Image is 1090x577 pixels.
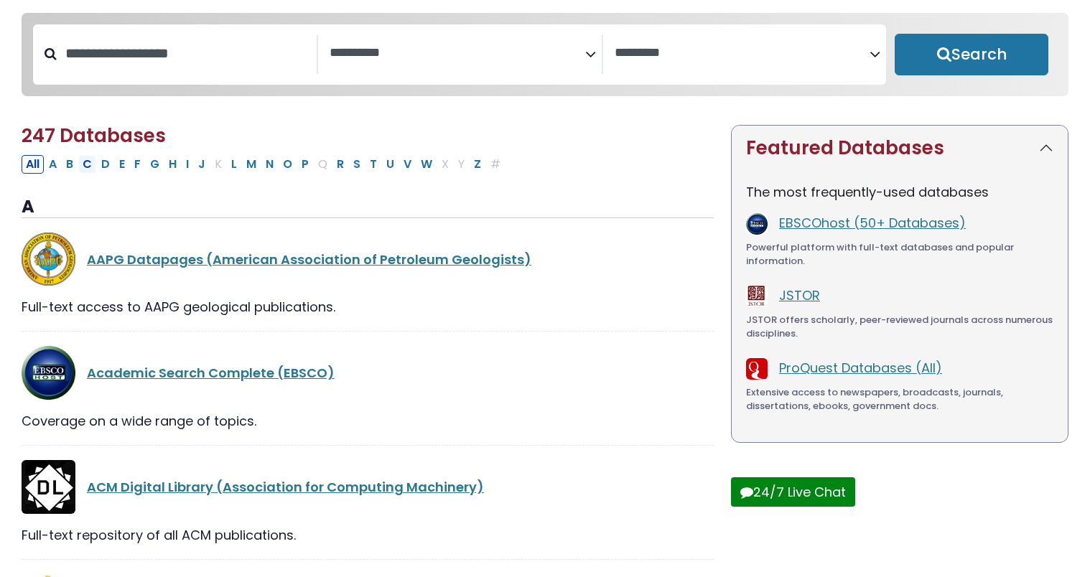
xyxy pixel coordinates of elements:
button: Filter Results B [62,155,78,174]
div: Extensive access to newspapers, broadcasts, journals, dissertations, ebooks, government docs. [746,385,1053,413]
button: Filter Results N [261,155,278,174]
button: Filter Results E [115,155,129,174]
button: Filter Results H [164,155,181,174]
button: Filter Results U [382,155,399,174]
div: JSTOR offers scholarly, peer-reviewed journals across numerous disciplines. [746,313,1053,341]
button: Filter Results W [416,155,437,174]
button: Filter Results F [130,155,145,174]
button: Filter Results A [45,155,61,174]
button: Filter Results R [332,155,348,174]
button: Filter Results M [242,155,261,174]
button: Filter Results S [349,155,365,174]
div: Powerful platform with full-text databases and popular information. [746,240,1053,268]
button: Filter Results Z [470,155,485,174]
button: Filter Results J [194,155,210,174]
h3: A [22,197,714,218]
button: Filter Results D [97,155,114,174]
div: Coverage on a wide range of topics. [22,411,714,431]
a: EBSCOhost (50+ Databases) [779,214,966,232]
button: Filter Results I [182,155,193,174]
textarea: Search [615,46,870,61]
button: Filter Results L [227,155,241,174]
a: ProQuest Databases (All) [779,359,942,377]
div: Full-text repository of all ACM publications. [22,525,714,545]
textarea: Search [330,46,585,61]
button: Filter Results O [279,155,297,174]
button: Filter Results V [399,155,416,174]
button: Filter Results C [78,155,96,174]
p: The most frequently-used databases [746,182,1053,202]
span: 247 Databases [22,123,166,149]
a: AAPG Datapages (American Association of Petroleum Geologists) [87,250,531,268]
nav: Search filters [22,13,1068,96]
a: ACM Digital Library (Association for Computing Machinery) [87,478,484,496]
button: Filter Results T [365,155,381,174]
input: Search database by title or keyword [57,42,317,65]
a: Academic Search Complete (EBSCO) [87,364,335,382]
div: Alpha-list to filter by first letter of database name [22,154,506,172]
button: 24/7 Live Chat [731,477,855,507]
button: Featured Databases [732,126,1068,171]
div: Full-text access to AAPG geological publications. [22,297,714,316]
button: Filter Results P [297,155,313,174]
button: Submit for Search Results [895,34,1048,75]
a: JSTOR [779,286,820,304]
button: Filter Results G [146,155,164,174]
button: All [22,155,44,174]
